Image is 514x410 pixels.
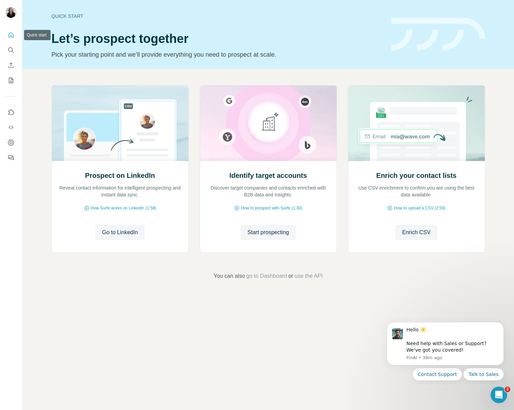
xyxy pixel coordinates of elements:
[288,272,293,280] span: or
[241,225,296,240] button: Start prospecting
[95,225,145,240] button: Go to LinkedIn
[214,272,245,280] span: You can also
[91,205,156,211] span: How Surfe works on LinkedIn (1:58)
[85,171,155,180] h2: Prospect on LinkedIn
[394,205,445,211] span: How to upload a CSV (2:59)
[348,86,485,161] img: Enrich your contact lists
[52,86,189,161] img: Prospect on LinkedIn
[6,29,17,41] button: Quick start
[6,106,17,118] button: Use Surfe on LinkedIn
[295,272,323,280] button: use the API
[59,184,182,198] p: Reveal contact information for intelligent prospecting and instant data sync.
[395,225,438,240] button: Enrich CSV
[6,59,17,71] button: Enrich CSV
[207,184,330,198] p: Discover target companies and contacts enriched with B2B data and insights.
[52,50,383,59] p: Pick your starting point and we’ll provide everything you need to prospect at scale.
[241,205,302,211] span: How to prospect with Surfe (1:30)
[6,136,17,149] button: Dashboard
[6,74,17,87] button: My lists
[52,32,383,46] h1: Let’s prospect together
[376,316,514,385] iframe: Intercom notifications message
[6,7,17,18] img: Avatar
[505,387,510,392] span: 2
[52,13,383,20] div: Quick start
[491,387,507,403] iframe: Intercom live chat
[6,121,17,134] button: Use Surfe API
[6,44,17,56] button: Search
[229,171,307,180] h2: Identify target accounts
[355,184,478,198] p: Use CSV enrichment to confirm you are using the best data available.
[402,228,431,237] span: Enrich CSV
[376,171,456,180] h2: Enrich your contact lists
[248,228,289,237] span: Start prospecting
[6,151,17,164] button: Feedback
[200,86,337,161] img: Identify target accounts
[391,18,485,51] img: banner
[102,228,138,237] span: Go to LinkedIn
[246,272,287,280] button: go to Dashboard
